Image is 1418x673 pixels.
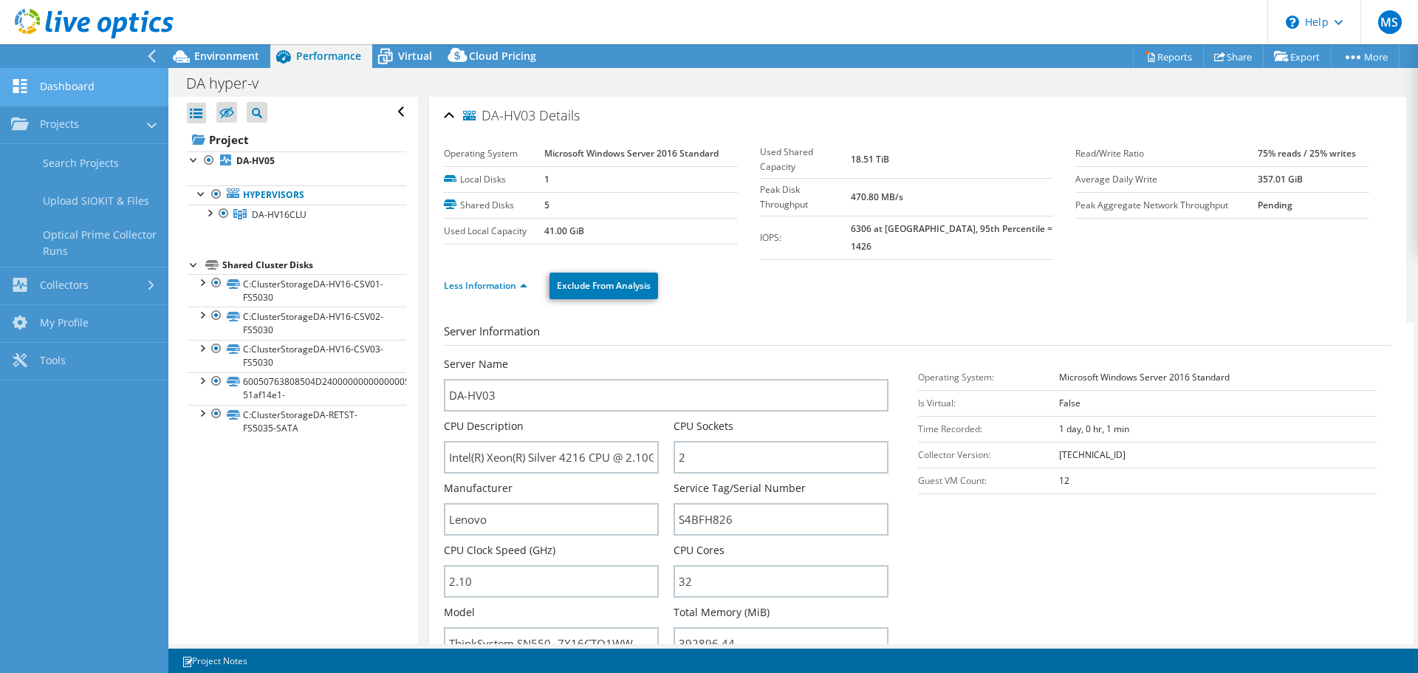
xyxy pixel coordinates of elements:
[1059,448,1126,461] b: [TECHNICAL_ID]
[918,390,1060,416] td: Is Virtual:
[444,198,544,213] label: Shared Disks
[1133,45,1204,68] a: Reports
[1059,371,1230,383] b: Microsoft Windows Server 2016 Standard
[187,405,406,437] a: C:ClusterStorageDA-RETST-FS5035-SATA
[187,274,406,307] a: C:ClusterStorageDA-HV16-CSV01-FS5030
[187,185,406,205] a: Hypervisors
[918,364,1060,390] td: Operating System:
[444,146,544,161] label: Operating System
[398,49,432,63] span: Virtual
[194,49,259,63] span: Environment
[1059,474,1069,487] b: 12
[296,49,361,63] span: Performance
[252,208,306,221] span: DA-HV16CLU
[1258,147,1356,160] b: 75% reads / 25% writes
[222,256,406,274] div: Shared Cluster Disks
[444,481,513,496] label: Manufacturer
[851,191,903,203] b: 470.80 MB/s
[544,199,549,211] b: 5
[1059,397,1080,409] b: False
[544,225,584,237] b: 41.00 GiB
[760,145,851,174] label: Used Shared Capacity
[444,357,508,372] label: Server Name
[1059,423,1129,435] b: 1 day, 0 hr, 1 min
[463,109,535,123] span: DA-HV03
[187,372,406,405] a: 60050763808504D24000000000000005-51af14e1-
[444,224,544,239] label: Used Local Capacity
[1258,199,1292,211] b: Pending
[179,75,281,92] h1: DA hyper-v
[187,340,406,372] a: C:ClusterStorageDA-HV16-CSV03-FS5030
[236,154,275,167] b: DA-HV05
[674,419,733,434] label: CPU Sockets
[1378,10,1402,34] span: MS
[1263,45,1332,68] a: Export
[444,323,1391,346] h3: Server Information
[187,307,406,339] a: C:ClusterStorageDA-HV16-CSV02-FS5030
[444,419,524,434] label: CPU Description
[1203,45,1264,68] a: Share
[674,481,806,496] label: Service Tag/Serial Number
[187,151,406,171] a: DA-HV05
[1258,173,1303,185] b: 357.01 GiB
[187,205,406,224] a: DA-HV16CLU
[1075,198,1257,213] label: Peak Aggregate Network Throughput
[444,543,555,558] label: CPU Clock Speed (GHz)
[1075,146,1257,161] label: Read/Write Ratio
[549,273,658,299] a: Exclude From Analysis
[760,182,851,212] label: Peak Disk Throughput
[674,605,770,620] label: Total Memory (MiB)
[674,543,725,558] label: CPU Cores
[760,230,851,245] label: IOPS:
[444,605,475,620] label: Model
[544,173,549,185] b: 1
[1075,172,1257,187] label: Average Daily Write
[187,128,406,151] a: Project
[539,106,580,124] span: Details
[918,468,1060,493] td: Guest VM Count:
[444,172,544,187] label: Local Disks
[444,279,527,292] a: Less Information
[171,652,258,670] a: Project Notes
[544,147,719,160] b: Microsoft Windows Server 2016 Standard
[851,153,889,165] b: 18.51 TiB
[918,442,1060,468] td: Collector Version:
[851,222,1052,253] b: 6306 at [GEOGRAPHIC_DATA], 95th Percentile = 1426
[918,416,1060,442] td: Time Recorded:
[1331,45,1400,68] a: More
[1286,16,1299,29] svg: \n
[469,49,536,63] span: Cloud Pricing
